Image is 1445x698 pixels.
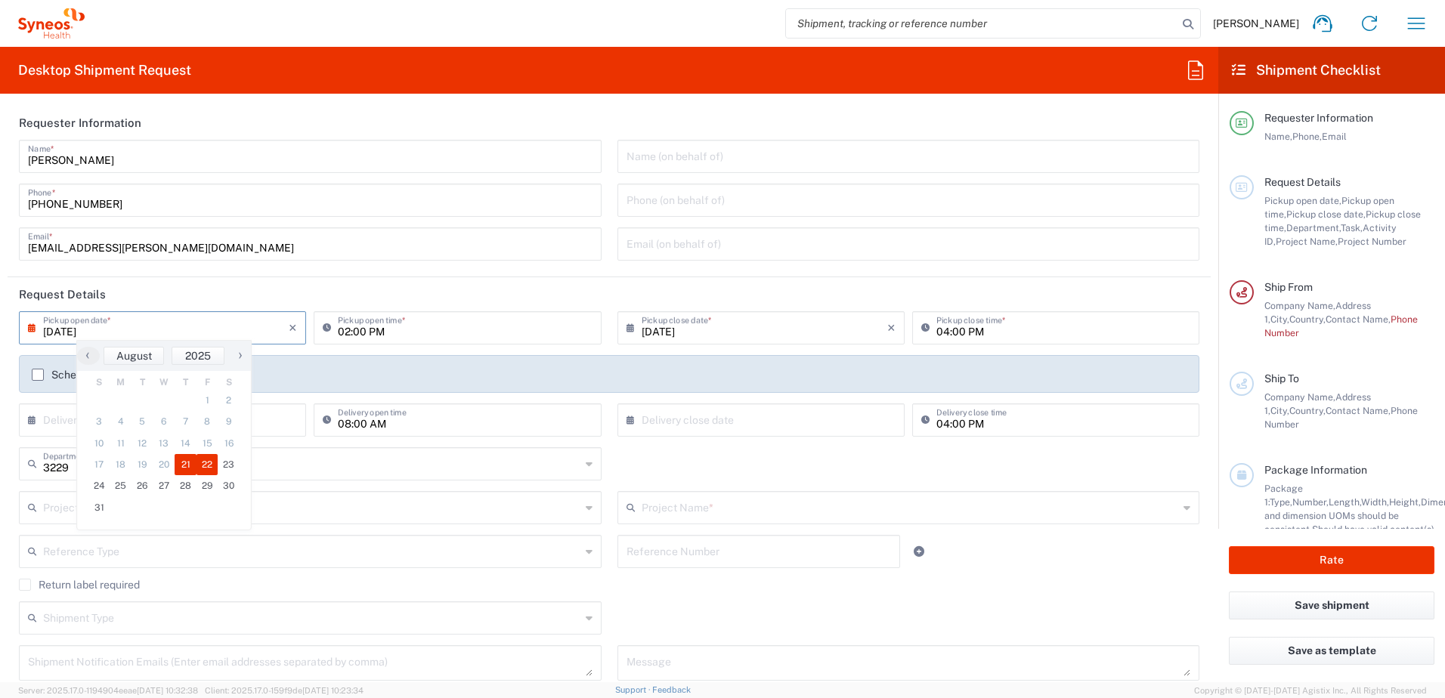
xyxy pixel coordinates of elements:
[116,350,152,362] span: August
[175,475,196,496] span: 28
[77,347,100,365] button: ‹
[196,375,218,390] th: weekday
[1229,591,1434,619] button: Save shipment
[88,475,110,496] span: 24
[1229,637,1434,665] button: Save as template
[175,433,196,454] span: 14
[1270,496,1292,508] span: Type,
[1286,208,1366,220] span: Pickup close date,
[786,9,1177,38] input: Shipment, tracking or reference number
[1292,496,1329,508] span: Number,
[218,433,240,454] span: 16
[1264,372,1299,385] span: Ship To
[1264,176,1341,188] span: Request Details
[1292,131,1322,142] span: Phone,
[1389,496,1421,508] span: Height,
[110,411,132,432] span: 4
[104,347,164,365] button: August
[1341,222,1363,233] span: Task,
[172,347,224,365] button: 2025
[153,375,175,390] th: weekday
[19,579,140,591] label: Return label required
[1312,523,1434,535] span: Should have valid content(s)
[175,375,196,390] th: weekday
[1264,195,1341,206] span: Pickup open date,
[228,347,251,365] button: ›
[205,686,364,695] span: Client: 2025.17.0-159f9de
[1264,464,1367,476] span: Package Information
[18,61,191,79] h2: Desktop Shipment Request
[76,346,99,364] span: ‹
[1213,17,1299,30] span: [PERSON_NAME]
[110,433,132,454] span: 11
[218,454,240,475] span: 23
[1264,112,1373,124] span: Requester Information
[1229,546,1434,574] button: Rate
[218,375,240,390] th: weekday
[132,433,153,454] span: 12
[1276,236,1338,247] span: Project Name,
[132,375,153,390] th: weekday
[175,411,196,432] span: 7
[88,454,110,475] span: 17
[1264,483,1303,508] span: Package 1:
[218,475,240,496] span: 30
[132,475,153,496] span: 26
[1264,131,1292,142] span: Name,
[88,411,110,432] span: 3
[1326,313,1391,325] span: Contact Name,
[137,686,198,695] span: [DATE] 10:32:38
[175,454,196,475] span: 21
[153,454,175,475] span: 20
[110,454,132,475] span: 18
[302,686,364,695] span: [DATE] 10:23:34
[1289,405,1326,416] span: Country,
[19,287,106,302] h2: Request Details
[88,433,110,454] span: 10
[1286,222,1341,233] span: Department,
[110,375,132,390] th: weekday
[196,454,218,475] span: 22
[196,390,218,411] span: 1
[1264,391,1335,403] span: Company Name,
[615,685,653,694] a: Support
[1329,496,1361,508] span: Length,
[1264,300,1335,311] span: Company Name,
[1270,405,1289,416] span: City,
[18,686,198,695] span: Server: 2025.17.0-1194904eeae
[218,390,240,411] span: 2
[1322,131,1347,142] span: Email
[185,350,211,362] span: 2025
[1264,281,1313,293] span: Ship From
[19,116,141,131] h2: Requester Information
[196,411,218,432] span: 8
[153,411,175,432] span: 6
[153,433,175,454] span: 13
[153,475,175,496] span: 27
[1338,236,1406,247] span: Project Number
[652,685,691,694] a: Feedback
[76,340,252,530] bs-datepicker-container: calendar
[196,475,218,496] span: 29
[1326,405,1391,416] span: Contact Name,
[132,454,153,475] span: 19
[229,346,252,364] span: ›
[88,497,110,518] span: 31
[88,375,110,390] th: weekday
[218,411,240,432] span: 9
[132,411,153,432] span: 5
[887,316,896,340] i: ×
[196,433,218,454] span: 15
[1361,496,1389,508] span: Width,
[1194,684,1427,697] span: Copyright © [DATE]-[DATE] Agistix Inc., All Rights Reserved
[1232,61,1381,79] h2: Shipment Checklist
[110,475,132,496] span: 25
[1289,313,1326,325] span: Country,
[77,347,251,365] bs-datepicker-navigation-view: ​ ​ ​
[1270,313,1289,325] span: City,
[908,541,930,562] a: Add Reference
[32,369,132,381] label: Schedule pickup
[289,316,297,340] i: ×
